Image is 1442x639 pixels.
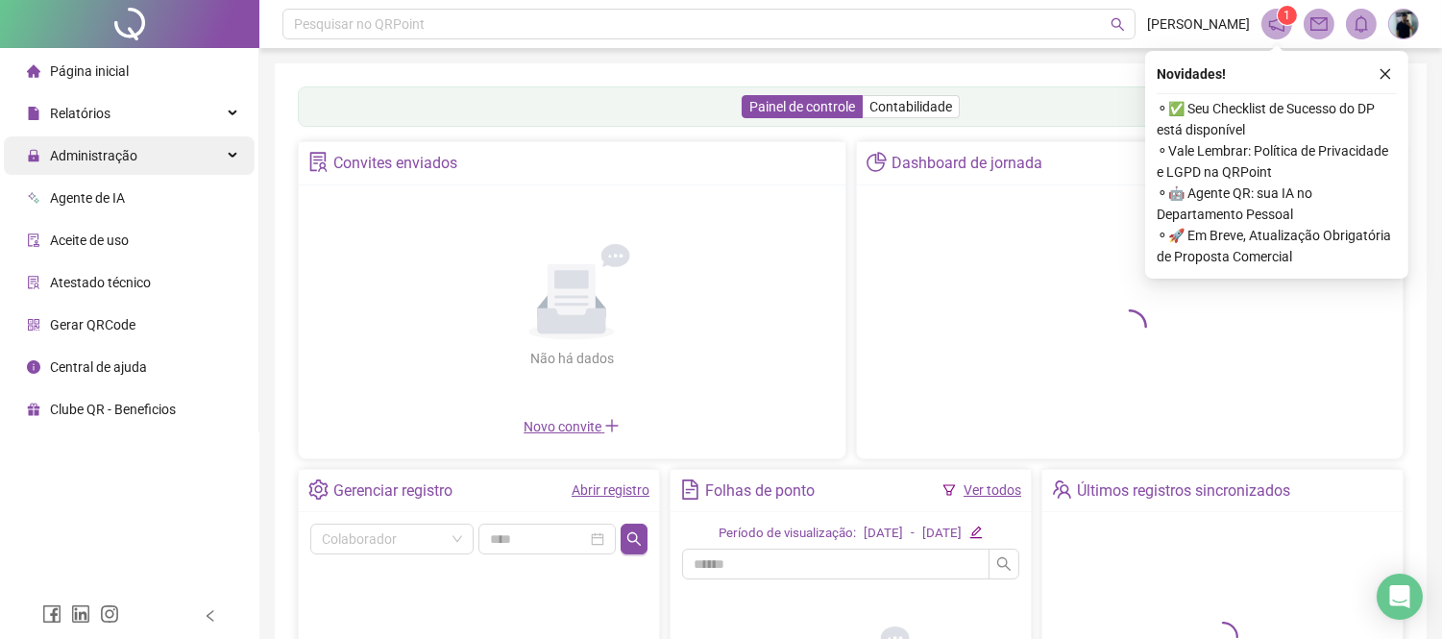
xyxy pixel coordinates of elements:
[1157,63,1226,85] span: Novidades !
[27,360,40,374] span: info-circle
[27,149,40,162] span: lock
[1377,574,1423,620] div: Open Intercom Messenger
[996,556,1012,572] span: search
[1147,13,1250,35] span: [PERSON_NAME]
[42,604,61,624] span: facebook
[50,359,147,375] span: Central de ajuda
[27,276,40,289] span: solution
[50,275,151,290] span: Atestado técnico
[50,402,176,417] span: Clube QR - Beneficios
[308,479,329,500] span: setting
[27,318,40,332] span: qrcode
[100,604,119,624] span: instagram
[1278,6,1297,25] sup: 1
[869,99,952,114] span: Contabilidade
[892,147,1042,180] div: Dashboard de jornada
[308,152,329,172] span: solution
[964,482,1021,498] a: Ver todos
[50,106,110,121] span: Relatórios
[50,148,137,163] span: Administração
[333,475,452,507] div: Gerenciar registro
[705,475,815,507] div: Folhas de ponto
[1157,140,1397,183] span: ⚬ Vale Lembrar: Política de Privacidade e LGPD na QRPoint
[50,233,129,248] span: Aceite de uso
[50,63,129,79] span: Página inicial
[50,190,125,206] span: Agente de IA
[969,526,982,538] span: edit
[1157,183,1397,225] span: ⚬ 🤖 Agente QR: sua IA no Departamento Pessoal
[1157,98,1397,140] span: ⚬ ✅ Seu Checklist de Sucesso do DP está disponível
[27,64,40,78] span: home
[204,609,217,623] span: left
[333,147,457,180] div: Convites enviados
[1389,10,1418,38] img: 88202
[911,524,915,544] div: -
[1379,67,1392,81] span: close
[483,348,660,369] div: Não há dados
[1353,15,1370,33] span: bell
[922,524,962,544] div: [DATE]
[1284,9,1291,22] span: 1
[942,483,956,497] span: filter
[749,99,855,114] span: Painel de controle
[1112,309,1147,344] span: loading
[867,152,887,172] span: pie-chart
[626,531,642,547] span: search
[1077,475,1290,507] div: Últimos registros sincronizados
[604,418,620,433] span: plus
[27,107,40,120] span: file
[864,524,903,544] div: [DATE]
[1310,15,1328,33] span: mail
[27,233,40,247] span: audit
[719,524,856,544] div: Período de visualização:
[1157,225,1397,267] span: ⚬ 🚀 Em Breve, Atualização Obrigatória de Proposta Comercial
[50,317,135,332] span: Gerar QRCode
[1268,15,1285,33] span: notification
[27,403,40,416] span: gift
[524,419,620,434] span: Novo convite
[1052,479,1072,500] span: team
[572,482,649,498] a: Abrir registro
[1111,17,1125,32] span: search
[680,479,700,500] span: file-text
[71,604,90,624] span: linkedin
